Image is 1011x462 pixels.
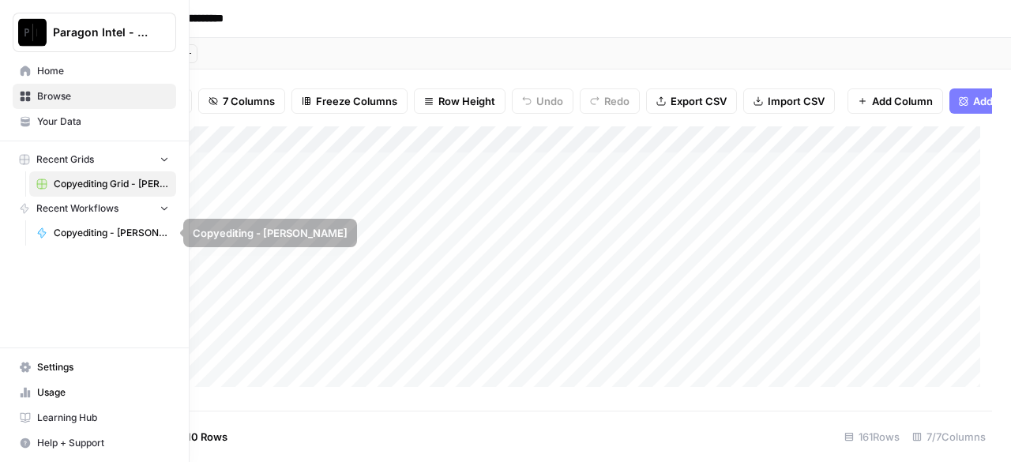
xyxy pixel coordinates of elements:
span: Export CSV [671,93,727,109]
button: Import CSV [743,88,835,114]
a: Learning Hub [13,405,176,430]
button: Recent Workflows [13,197,176,220]
a: Browse [13,84,176,109]
a: Copyediting - [PERSON_NAME] [29,220,176,246]
button: 7 Columns [198,88,285,114]
span: Row Height [438,93,495,109]
span: Redo [604,93,630,109]
span: Recent Workflows [36,201,118,216]
a: Your Data [13,109,176,134]
span: Learning Hub [37,411,169,425]
a: Home [13,58,176,84]
span: Settings [37,360,169,374]
span: Freeze Columns [316,93,397,109]
span: Undo [536,93,563,109]
span: Add Column [872,93,933,109]
div: 7/7 Columns [906,424,992,449]
span: Usage [37,385,169,400]
span: Import CSV [768,93,825,109]
span: Recent Grids [36,152,94,167]
button: Export CSV [646,88,737,114]
button: Undo [512,88,573,114]
span: Home [37,64,169,78]
span: Copyediting - [PERSON_NAME] [54,226,169,240]
span: Your Data [37,115,169,129]
div: 161 Rows [838,424,906,449]
button: Help + Support [13,430,176,456]
a: Settings [13,355,176,380]
a: Usage [13,380,176,405]
span: Copyediting Grid - [PERSON_NAME] [54,177,169,191]
button: Workspace: Paragon Intel - Copyediting [13,13,176,52]
span: Add 10 Rows [164,429,227,445]
button: Redo [580,88,640,114]
button: Row Height [414,88,505,114]
img: Paragon Intel - Copyediting Logo [18,18,47,47]
button: Freeze Columns [291,88,408,114]
button: Recent Grids [13,148,176,171]
span: Paragon Intel - Copyediting [53,24,148,40]
span: Help + Support [37,436,169,450]
a: Copyediting Grid - [PERSON_NAME] [29,171,176,197]
span: 7 Columns [223,93,275,109]
span: Browse [37,89,169,103]
button: Add Column [848,88,943,114]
